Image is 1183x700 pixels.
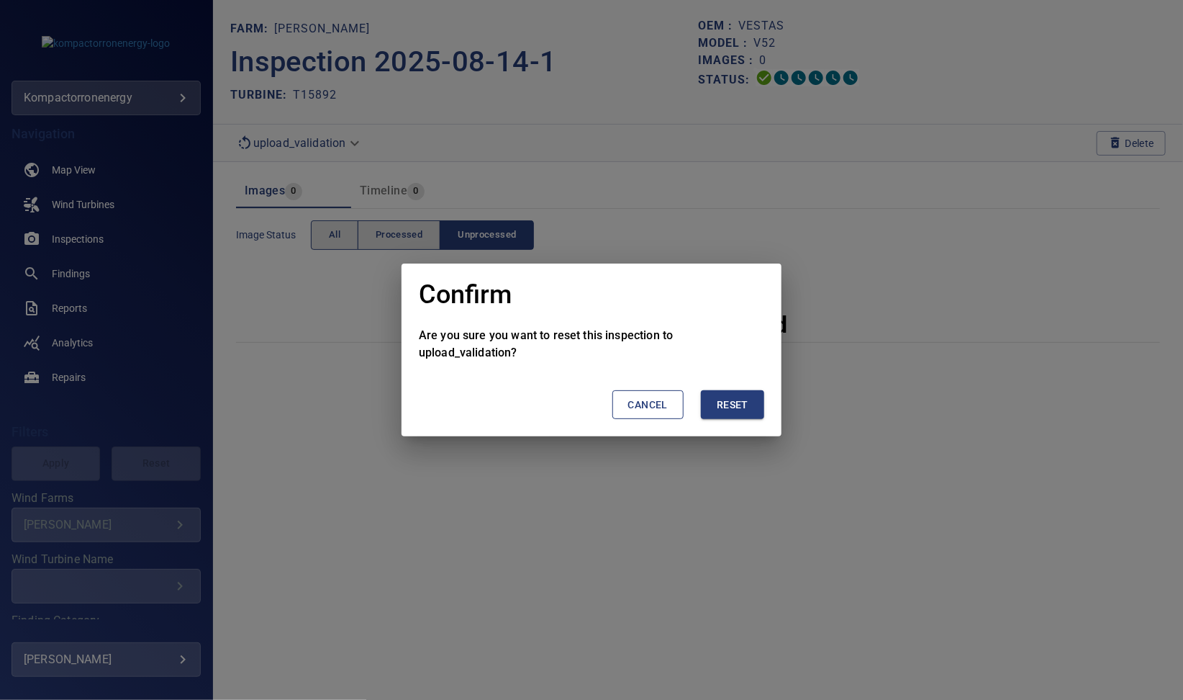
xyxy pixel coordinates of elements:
p: Are you sure you want to reset this inspection to upload_validation? [419,327,764,362]
span: Reset [717,396,748,414]
button: Reset [701,390,764,420]
span: Cancel [628,396,668,414]
button: Cancel [612,390,684,420]
h1: Confirm [419,281,512,310]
